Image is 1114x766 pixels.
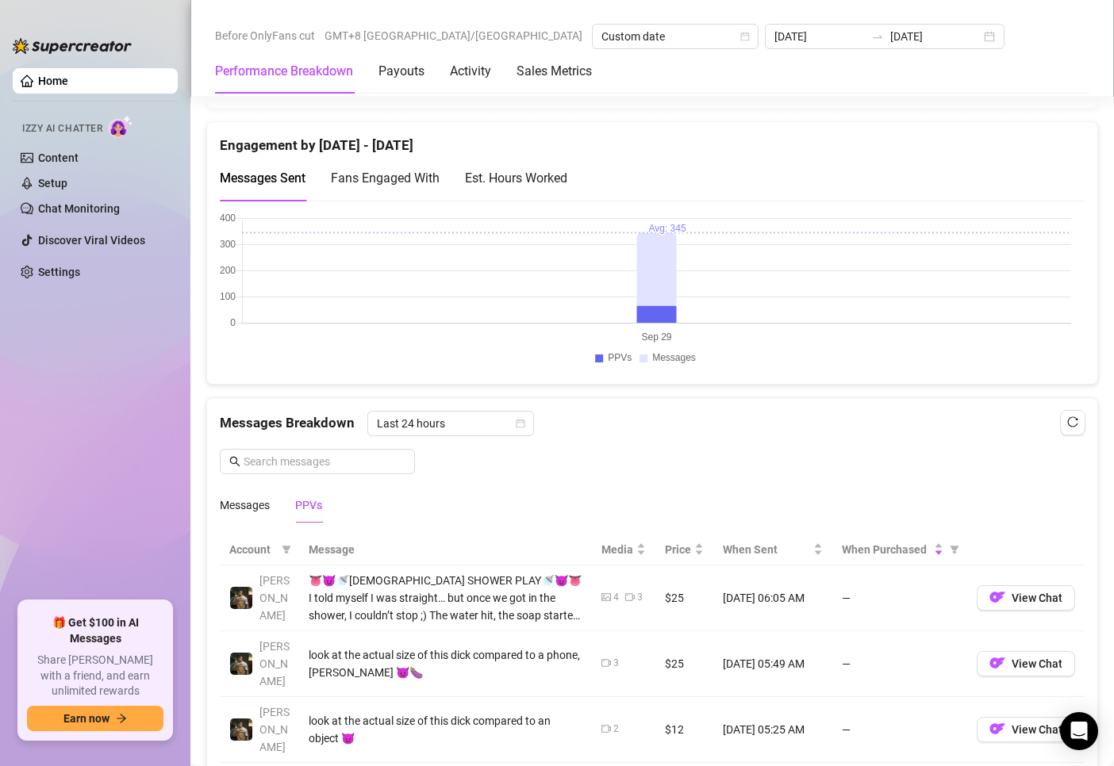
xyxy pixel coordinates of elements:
[774,28,865,45] input: Start date
[220,411,1085,436] div: Messages Breakdown
[116,713,127,724] span: arrow-right
[378,62,424,81] div: Payouts
[38,177,67,190] a: Setup
[259,640,290,687] span: [PERSON_NAME]
[871,30,884,43] span: swap-right
[665,541,691,558] span: Price
[977,661,1075,673] a: OFView Chat
[713,631,832,697] td: [DATE] 05:49 AM
[1067,416,1078,427] span: reload
[38,75,68,87] a: Home
[601,592,611,602] span: picture
[613,590,619,605] div: 4
[947,538,962,561] span: filter
[295,496,322,514] div: PPVs
[229,456,240,467] span: search
[655,631,713,697] td: $25
[601,25,749,48] span: Custom date
[977,726,1075,739] a: OFView Chat
[713,697,832,763] td: [DATE] 05:25 AM
[517,62,592,81] div: Sales Metrics
[723,541,810,558] span: When Sent
[871,30,884,43] span: to
[989,589,1005,605] img: OF
[377,412,524,435] span: Last 24 hours
[832,697,967,763] td: —
[977,651,1075,676] button: OFView Chat
[977,717,1075,742] button: OFView Chat
[601,541,633,558] span: Media
[220,496,270,514] div: Messages
[38,266,80,278] a: Settings
[282,545,291,554] span: filter
[259,706,290,753] span: [PERSON_NAME]
[220,122,1085,156] div: Engagement by [DATE] - [DATE]
[740,32,750,41] span: calendar
[950,545,959,554] span: filter
[989,721,1005,737] img: OF
[842,541,931,558] span: When Purchased
[38,202,120,215] a: Chat Monitoring
[890,28,981,45] input: End date
[309,646,582,681] div: look at the actual size of this dick compared to a phone, [PERSON_NAME] 😈🍆
[230,653,252,675] img: Tony
[109,115,133,138] img: AI Chatter
[244,453,405,470] input: Search messages
[309,712,582,747] div: look at the actual size of this dick compared to an object 😈
[613,722,619,737] div: 2
[832,565,967,631] td: —
[38,234,145,247] a: Discover Viral Videos
[1060,712,1098,750] div: Open Intercom Messenger
[601,658,611,668] span: video-camera
[230,718,252,741] img: Tony
[516,419,525,428] span: calendar
[637,590,643,605] div: 3
[601,724,611,733] span: video-camera
[230,587,252,609] img: Tony
[625,592,635,602] span: video-camera
[27,653,163,699] span: Share [PERSON_NAME] with a friend, and earn unlimited rewards
[713,534,832,565] th: When Sent
[613,656,619,671] div: 3
[278,538,294,561] span: filter
[655,697,713,763] td: $12
[1012,723,1062,736] span: View Chat
[331,170,440,186] span: Fans Engaged With
[27,615,163,646] span: 🎁 Get $100 in AI Messages
[325,24,582,48] span: GMT+8 [GEOGRAPHIC_DATA]/[GEOGRAPHIC_DATA]
[215,62,353,81] div: Performance Breakdown
[27,706,163,731] button: Earn nowarrow-right
[229,541,275,558] span: Account
[259,574,290,622] span: [PERSON_NAME]
[1012,592,1062,604] span: View Chat
[592,534,655,565] th: Media
[450,62,491,81] div: Activity
[977,595,1075,607] a: OFView Chat
[63,712,109,725] span: Earn now
[989,655,1005,671] img: OF
[215,24,315,48] span: Before OnlyFans cut
[309,572,582,624] div: 👅😈🚿[DEMOGRAPHIC_DATA] SHOWER PLAY🚿😈👅 I told myself I was straight… but once we got in the shower,...
[977,585,1075,611] button: OFView Chat
[655,534,713,565] th: Price
[713,565,832,631] td: [DATE] 06:05 AM
[13,38,132,54] img: logo-BBDzfeDw.svg
[1012,657,1062,670] span: View Chat
[299,534,592,565] th: Message
[832,631,967,697] td: —
[22,121,102,136] span: Izzy AI Chatter
[832,534,967,565] th: When Purchased
[220,170,305,186] span: Messages Sent
[38,151,79,164] a: Content
[465,168,567,188] div: Est. Hours Worked
[655,565,713,631] td: $25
